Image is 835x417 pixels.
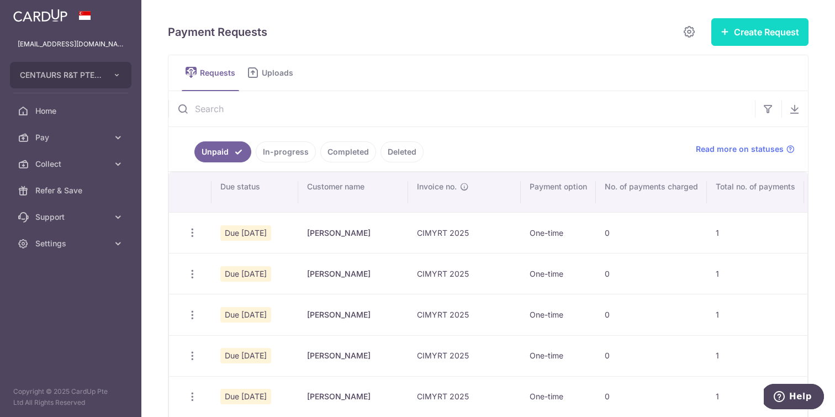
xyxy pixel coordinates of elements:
[298,294,408,335] td: [PERSON_NAME]
[711,18,808,46] button: Create Request
[298,212,408,253] td: [PERSON_NAME]
[707,335,804,376] td: 1
[696,144,795,155] a: Read more on statuses
[194,141,251,162] a: Unpaid
[298,335,408,376] td: [PERSON_NAME]
[521,253,596,294] td: One-time
[521,212,596,253] td: One-time
[20,70,102,81] span: CENTAURS R&T PTE. LTD.
[35,132,108,143] span: Pay
[716,181,795,192] span: Total no. of payments
[244,55,301,91] a: Uploads
[220,225,271,241] span: Due [DATE]
[596,212,707,253] td: 0
[596,376,707,417] td: 0
[25,8,48,18] span: Help
[13,9,67,22] img: CardUp
[298,376,408,417] td: [PERSON_NAME]
[408,212,521,253] td: CIMYRT 2025
[596,335,707,376] td: 0
[220,266,271,282] span: Due [DATE]
[220,348,271,363] span: Due [DATE]
[18,39,124,50] p: [EMAIL_ADDRESS][DOMAIN_NAME]
[182,55,239,91] a: Requests
[408,335,521,376] td: CIMYRT 2025
[596,172,707,212] th: No. of payments charged
[35,159,108,170] span: Collect
[10,62,131,88] button: CENTAURS R&T PTE. LTD.
[200,67,239,78] span: Requests
[256,141,316,162] a: In-progress
[605,181,698,192] span: No. of payments charged
[521,294,596,335] td: One-time
[408,376,521,417] td: CIMYRT 2025
[320,141,376,162] a: Completed
[707,172,804,212] th: Total no. of payments
[168,91,755,126] input: Search
[35,185,108,196] span: Refer & Save
[707,376,804,417] td: 1
[521,172,596,212] th: Payment option
[298,172,408,212] th: Customer name
[35,238,108,249] span: Settings
[220,389,271,404] span: Due [DATE]
[417,181,457,192] span: Invoice no.
[530,181,587,192] span: Payment option
[168,23,267,41] h5: Payment Requests
[298,253,408,294] td: [PERSON_NAME]
[707,294,804,335] td: 1
[408,294,521,335] td: CIMYRT 2025
[696,144,784,155] span: Read more on statuses
[380,141,424,162] a: Deleted
[764,384,824,411] iframe: Opens a widget where you can find more information
[521,335,596,376] td: One-time
[262,67,301,78] span: Uploads
[707,212,804,253] td: 1
[521,376,596,417] td: One-time
[707,253,804,294] td: 1
[35,212,108,223] span: Support
[596,253,707,294] td: 0
[596,294,707,335] td: 0
[35,105,108,117] span: Home
[220,307,271,323] span: Due [DATE]
[212,172,298,212] th: Due status
[408,172,521,212] th: Invoice no.
[408,253,521,294] td: CIMYRT 2025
